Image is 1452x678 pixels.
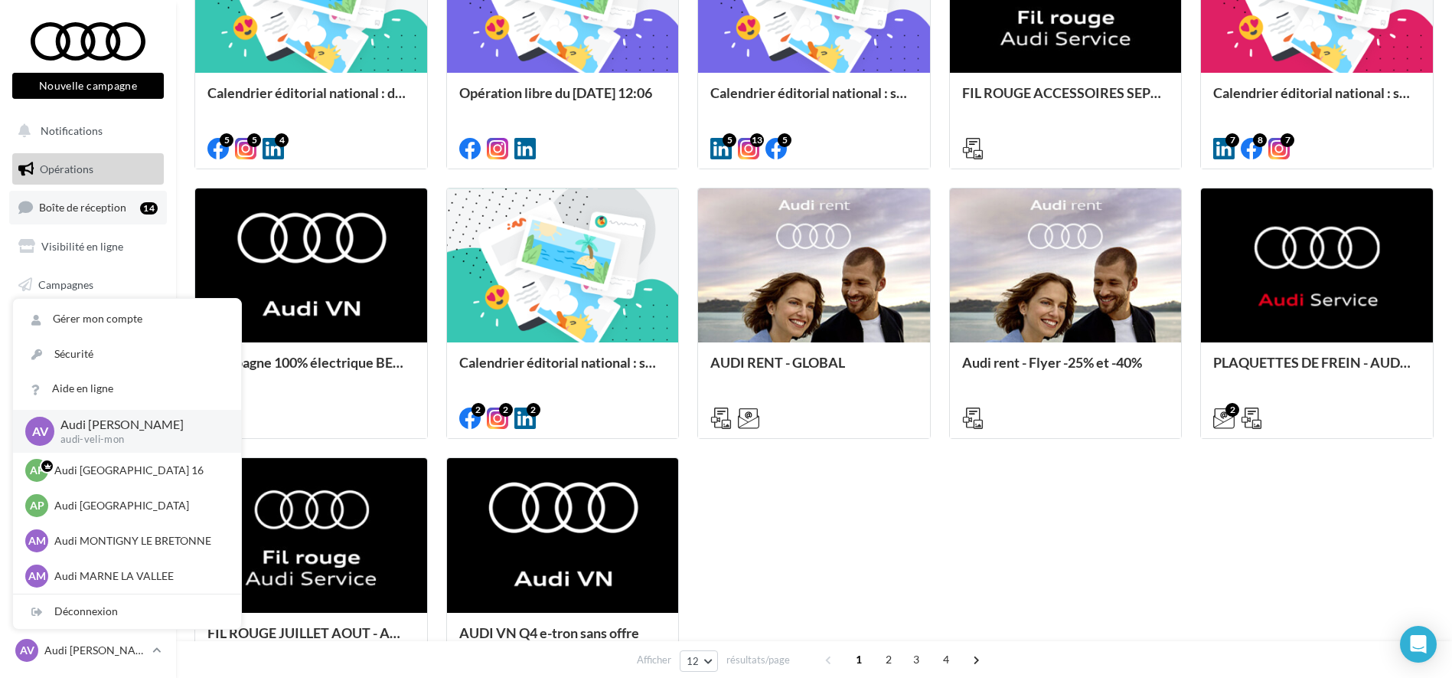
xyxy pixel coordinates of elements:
span: AM [28,533,46,549]
a: Sécurité [13,337,241,372]
div: Opération libre du [DATE] 12:06 [459,85,667,116]
span: AM [28,568,46,584]
span: Notifications [41,124,103,137]
div: 5 [247,133,261,147]
a: Visibilité en ligne [9,231,167,263]
div: FIL ROUGE ACCESSOIRES SEPTEMBRE - AUDI SERVICE [962,85,1170,116]
span: Opérations [40,162,93,175]
span: 12 [687,655,700,667]
div: 5 [220,133,233,147]
a: Aide en ligne [13,372,241,406]
div: FIL ROUGE JUILLET AOUT - AUDI SERVICE [207,625,415,656]
div: Calendrier éditorial national : semaines du 04.08 au 25.08 [1213,85,1421,116]
button: Nouvelle campagne [12,73,164,99]
button: 12 [680,650,719,672]
div: Calendrier éditorial national : semaine du 25.08 au 31.08 [710,85,918,116]
div: 2 [1225,403,1239,417]
p: Audi MONTIGNY LE BRETONNE [54,533,223,549]
div: 8 [1253,133,1267,147]
div: Calendrier éditorial national : semaine du 28.07 au 03.08 [459,355,667,385]
p: Audi [PERSON_NAME] [60,416,217,434]
div: 13 [750,133,764,147]
span: AP [30,463,44,478]
span: Boîte de réception [39,201,126,214]
p: audi-veli-mon [60,433,217,447]
div: 7 [1281,133,1294,147]
span: Visibilité en ligne [41,240,123,253]
a: Médiathèque [9,306,167,339]
div: 7 [1225,133,1239,147]
div: Open Intercom Messenger [1400,626,1437,663]
div: Campagne 100% électrique BEV Septembre [207,355,415,385]
span: AV [20,643,34,658]
a: PLV et print personnalisable [9,345,167,390]
div: 2 [499,403,513,417]
span: résultats/page [726,653,790,667]
div: Déconnexion [13,594,241,629]
a: Boîte de réception14 [9,191,167,224]
span: 3 [904,647,928,672]
div: AUDI RENT - GLOBAL [710,355,918,385]
div: 14 [140,202,158,215]
a: Campagnes [9,269,167,301]
div: PLAQUETTES DE FREIN - AUDI SERVICE [1213,355,1421,385]
p: Audi [GEOGRAPHIC_DATA] [54,498,223,513]
span: AP [30,498,44,513]
div: Audi rent - Flyer -25% et -40% [962,355,1170,385]
span: AV [32,422,48,440]
div: 2 [471,403,485,417]
span: 4 [934,647,958,672]
div: 2 [527,403,540,417]
div: AUDI VN Q4 e-tron sans offre [459,625,667,656]
div: 5 [723,133,736,147]
p: Audi [GEOGRAPHIC_DATA] 16 [54,463,223,478]
div: 4 [275,133,289,147]
p: Audi [PERSON_NAME] [44,643,146,658]
div: 5 [778,133,791,147]
a: Gérer mon compte [13,302,241,336]
span: Campagnes [38,277,93,290]
p: Audi MARNE LA VALLEE [54,568,223,584]
a: AV Audi [PERSON_NAME] [12,636,164,665]
a: Opérations [9,153,167,185]
span: Afficher [637,653,671,667]
button: Notifications [9,115,161,147]
div: Calendrier éditorial national : du 02.09 au 03.09 [207,85,415,116]
span: 2 [876,647,901,672]
span: 1 [847,647,871,672]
